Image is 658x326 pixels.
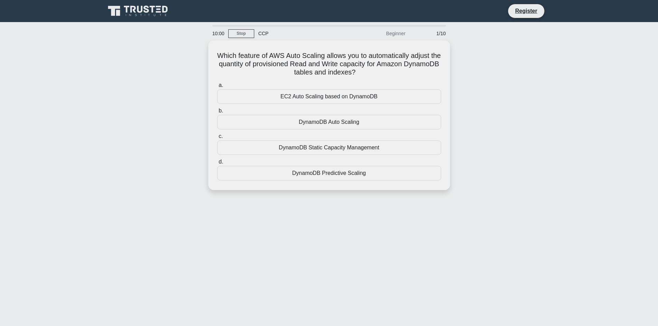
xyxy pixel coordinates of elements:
[219,82,223,88] span: a.
[254,27,349,40] div: CCP
[217,166,441,180] div: DynamoDB Predictive Scaling
[219,159,223,165] span: d.
[217,140,441,155] div: DynamoDB Static Capacity Management
[410,27,450,40] div: 1/10
[349,27,410,40] div: Beginner
[219,133,223,139] span: c.
[217,89,441,104] div: EC2 Auto Scaling based on DynamoDB
[208,27,228,40] div: 10:00
[228,29,254,38] a: Stop
[219,108,223,113] span: b.
[217,51,442,77] h5: Which feature of AWS Auto Scaling allows you to automatically adjust the quantity of provisioned ...
[511,7,541,15] a: Register
[217,115,441,129] div: DynamoDB Auto Scaling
